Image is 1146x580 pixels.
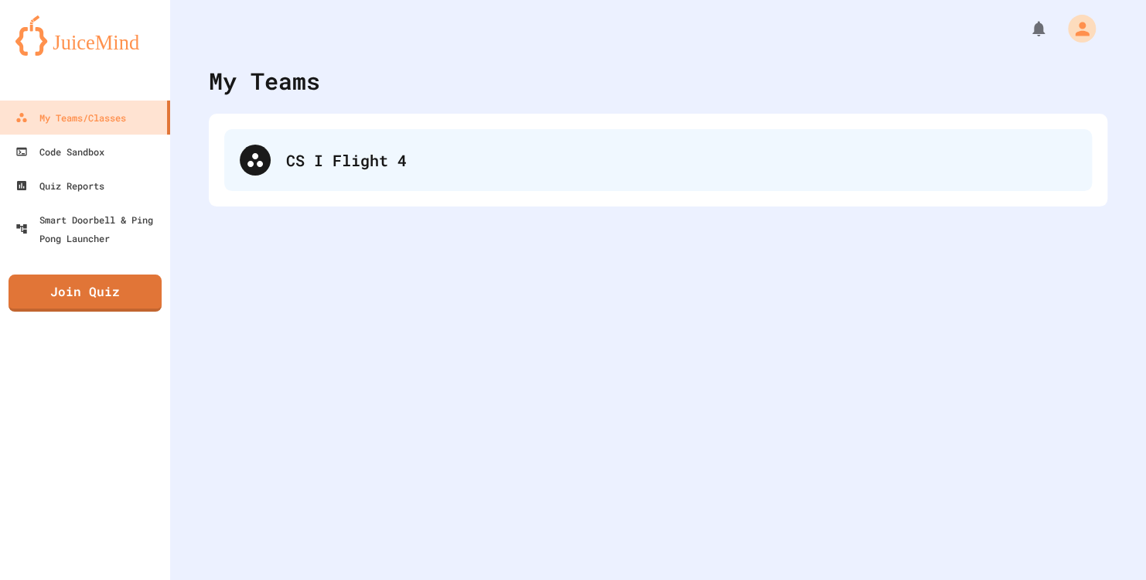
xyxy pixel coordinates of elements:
div: CS I Flight 4 [286,148,1076,172]
div: CS I Flight 4 [224,129,1092,191]
img: logo-orange.svg [15,15,155,56]
div: Smart Doorbell & Ping Pong Launcher [15,210,164,247]
div: Code Sandbox [15,142,104,161]
div: Quiz Reports [15,176,104,195]
div: My Teams/Classes [15,108,126,127]
div: My Notifications [1001,15,1052,42]
div: My Teams [209,63,320,98]
a: Join Quiz [9,275,162,312]
div: My Account [1052,11,1100,46]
